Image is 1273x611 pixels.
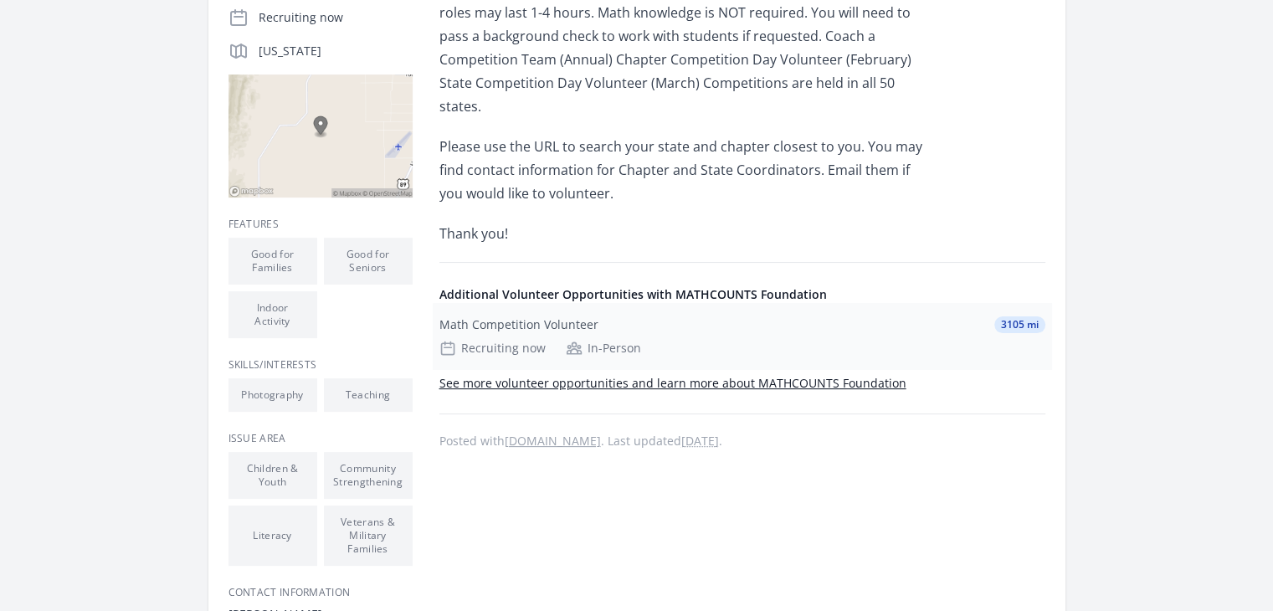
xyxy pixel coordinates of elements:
[259,9,413,26] p: Recruiting now
[228,74,413,198] img: Map
[228,432,413,445] h3: Issue area
[228,218,413,231] h3: Features
[228,378,317,412] li: Photography
[259,43,413,59] p: [US_STATE]
[439,286,1045,303] h4: Additional Volunteer Opportunities with MATHCOUNTS Foundation
[228,506,317,566] li: Literacy
[681,433,719,449] abbr: Mon, Feb 17, 2025 4:39 PM
[439,434,1045,448] p: Posted with . Last updated .
[439,222,929,245] p: Thank you!
[505,433,601,449] a: [DOMAIN_NAME]
[439,375,906,391] a: See more volunteer opportunities and learn more about MATHCOUNTS Foundation
[566,340,641,357] div: In-Person
[439,340,546,357] div: Recruiting now
[439,316,598,333] div: Math Competition Volunteer
[324,506,413,566] li: Veterans & Military Families
[439,135,929,205] p: Please use the URL to search your state and chapter closest to you. You may find contact informat...
[228,452,317,499] li: Children & Youth
[324,452,413,499] li: Community Strengthening
[228,291,317,338] li: Indoor Activity
[994,316,1045,333] span: 3105 mi
[228,586,413,599] h3: Contact Information
[433,303,1052,370] a: Math Competition Volunteer 3105 mi Recruiting now In-Person
[324,238,413,285] li: Good for Seniors
[228,358,413,372] h3: Skills/Interests
[324,378,413,412] li: Teaching
[228,238,317,285] li: Good for Families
